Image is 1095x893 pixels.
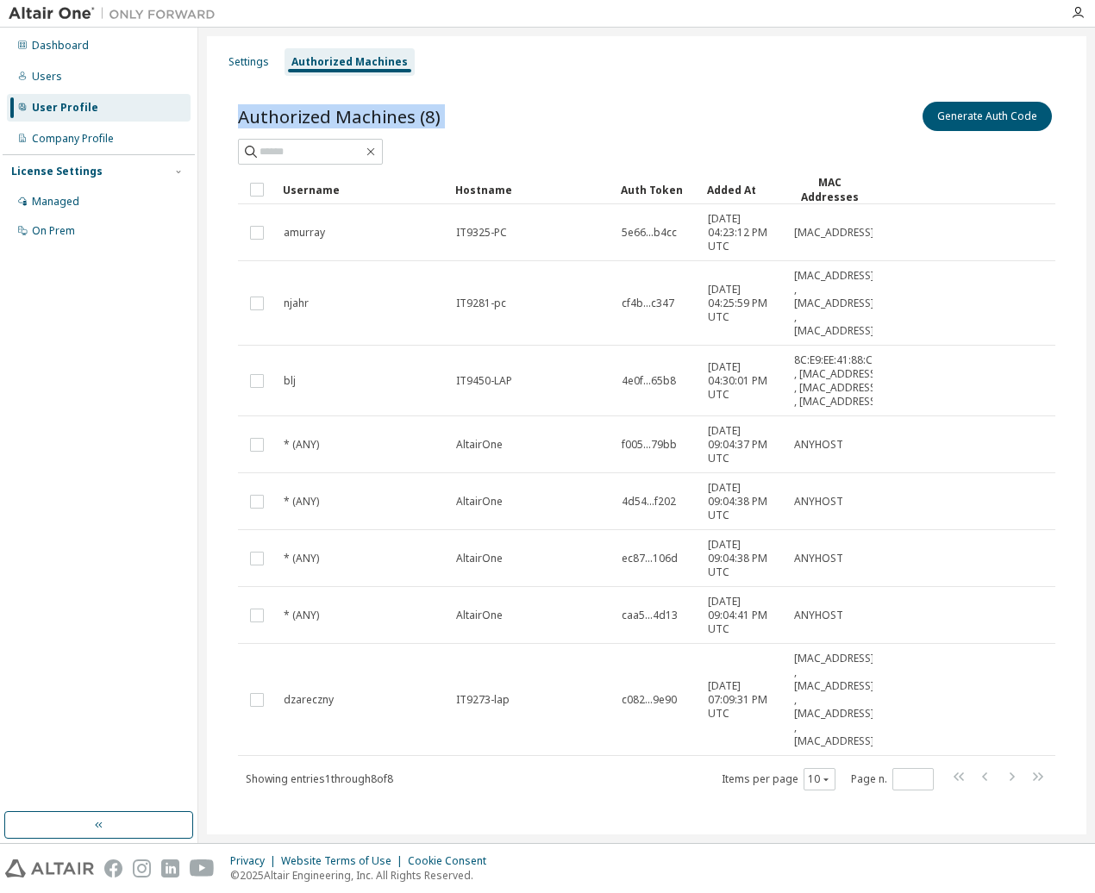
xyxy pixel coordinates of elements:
[246,771,393,786] span: Showing entries 1 through 8 of 8
[456,552,503,565] span: AltairOne
[622,609,678,622] span: caa5...4d13
[284,495,319,509] span: * (ANY)
[284,374,296,388] span: blj
[9,5,224,22] img: Altair One
[230,854,281,868] div: Privacy
[708,360,779,402] span: [DATE] 04:30:01 PM UTC
[133,859,151,877] img: instagram.svg
[32,70,62,84] div: Users
[794,226,874,240] span: [MAC_ADDRESS]
[32,101,98,115] div: User Profile
[456,374,512,388] span: IT9450-LAP
[794,353,879,409] span: 8C:E9:EE:41:88:CB , [MAC_ADDRESS] , [MAC_ADDRESS] , [MAC_ADDRESS]
[622,226,677,240] span: 5e66...b4cc
[622,693,677,707] span: c082...9e90
[708,424,779,465] span: [DATE] 09:04:37 PM UTC
[230,868,497,883] p: © 2025 Altair Engineering, Inc. All Rights Reserved.
[794,438,843,452] span: ANYHOST
[622,495,676,509] span: 4d54...f202
[794,552,843,565] span: ANYHOST
[794,269,874,338] span: [MAC_ADDRESS] , [MAC_ADDRESS] , [MAC_ADDRESS]
[923,102,1052,131] button: Generate Auth Code
[456,226,507,240] span: IT9325-PC
[708,679,779,721] span: [DATE] 07:09:31 PM UTC
[622,438,677,452] span: f005...79bb
[851,768,934,790] span: Page n.
[707,176,779,203] div: Added At
[284,297,309,310] span: njahr
[104,859,122,877] img: facebook.svg
[408,854,497,868] div: Cookie Consent
[794,495,843,509] span: ANYHOST
[32,39,89,53] div: Dashboard
[794,652,874,748] span: [MAC_ADDRESS] , [MAC_ADDRESS] , [MAC_ADDRESS] , [MAC_ADDRESS]
[32,132,114,146] div: Company Profile
[708,538,779,579] span: [DATE] 09:04:38 PM UTC
[621,176,693,203] div: Auth Token
[284,609,319,622] span: * (ANY)
[283,176,441,203] div: Username
[708,283,779,324] span: [DATE] 04:25:59 PM UTC
[281,854,408,868] div: Website Terms of Use
[284,226,325,240] span: amurray
[622,374,676,388] span: 4e0f...65b8
[284,438,319,452] span: * (ANY)
[708,595,779,636] span: [DATE] 09:04:41 PM UTC
[455,176,607,203] div: Hostname
[456,693,510,707] span: IT9273-lap
[32,224,75,238] div: On Prem
[190,859,215,877] img: youtube.svg
[456,297,506,310] span: IT9281-pc
[456,438,503,452] span: AltairOne
[284,693,334,707] span: dzareczny
[238,104,441,128] span: Authorized Machines (8)
[5,859,94,877] img: altair_logo.svg
[456,495,503,509] span: AltairOne
[722,768,835,790] span: Items per page
[32,195,79,209] div: Managed
[708,481,779,522] span: [DATE] 09:04:38 PM UTC
[622,552,678,565] span: ec87...106d
[228,55,269,69] div: Settings
[808,772,831,786] button: 10
[284,552,319,565] span: * (ANY)
[794,609,843,622] span: ANYHOST
[456,609,503,622] span: AltairOne
[622,297,674,310] span: cf4b...c347
[161,859,179,877] img: linkedin.svg
[291,55,408,69] div: Authorized Machines
[793,175,866,204] div: MAC Addresses
[11,165,103,178] div: License Settings
[708,212,779,253] span: [DATE] 04:23:12 PM UTC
